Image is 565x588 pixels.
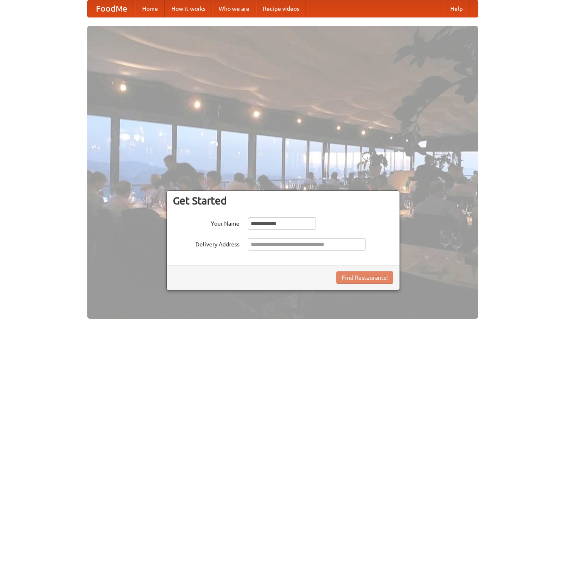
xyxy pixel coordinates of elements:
[173,194,393,207] h3: Get Started
[256,0,306,17] a: Recipe videos
[88,0,136,17] a: FoodMe
[165,0,212,17] a: How it works
[173,238,239,248] label: Delivery Address
[444,0,469,17] a: Help
[136,0,165,17] a: Home
[173,217,239,228] label: Your Name
[336,271,393,284] button: Find Restaurants!
[212,0,256,17] a: Who we are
